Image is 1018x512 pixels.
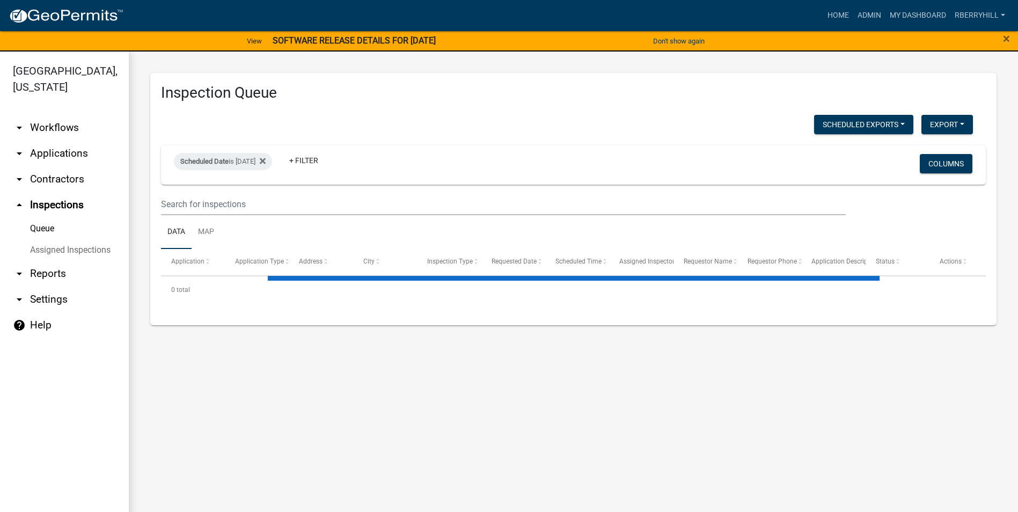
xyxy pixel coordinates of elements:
[273,35,436,46] strong: SOFTWARE RELEASE DETAILS FOR [DATE]
[920,154,972,173] button: Columns
[885,5,950,26] a: My Dashboard
[481,249,545,275] datatable-header-cell: Requested Date
[243,32,266,50] a: View
[620,258,675,265] span: Assigned Inspector
[737,249,801,275] datatable-header-cell: Requestor Phone
[876,258,895,265] span: Status
[13,199,26,211] i: arrow_drop_up
[940,258,962,265] span: Actions
[866,249,929,275] datatable-header-cell: Status
[802,249,866,275] datatable-header-cell: Application Description
[174,153,272,170] div: is [DATE]
[950,5,1009,26] a: rberryhill
[1003,31,1010,46] span: ×
[748,258,797,265] span: Requestor Phone
[353,249,417,275] datatable-header-cell: City
[555,258,602,265] span: Scheduled Time
[171,258,204,265] span: Application
[363,258,375,265] span: City
[13,173,26,186] i: arrow_drop_down
[161,276,986,303] div: 0 total
[161,193,846,215] input: Search for inspections
[161,215,192,250] a: Data
[492,258,537,265] span: Requested Date
[281,151,327,170] a: + Filter
[673,249,737,275] datatable-header-cell: Requestor Name
[853,5,885,26] a: Admin
[610,249,673,275] datatable-header-cell: Assigned Inspector
[161,84,986,102] h3: Inspection Queue
[812,258,880,265] span: Application Description
[299,258,323,265] span: Address
[13,121,26,134] i: arrow_drop_down
[418,249,481,275] datatable-header-cell: Inspection Type
[649,32,709,50] button: Don't show again
[180,157,229,165] span: Scheduled Date
[921,115,973,134] button: Export
[1003,32,1010,45] button: Close
[236,258,284,265] span: Application Type
[684,258,732,265] span: Requestor Name
[13,267,26,280] i: arrow_drop_down
[161,249,225,275] datatable-header-cell: Application
[13,293,26,306] i: arrow_drop_down
[13,319,26,332] i: help
[428,258,473,265] span: Inspection Type
[545,249,609,275] datatable-header-cell: Scheduled Time
[192,215,221,250] a: Map
[823,5,853,26] a: Home
[289,249,353,275] datatable-header-cell: Address
[13,147,26,160] i: arrow_drop_down
[930,249,994,275] datatable-header-cell: Actions
[814,115,913,134] button: Scheduled Exports
[225,249,289,275] datatable-header-cell: Application Type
